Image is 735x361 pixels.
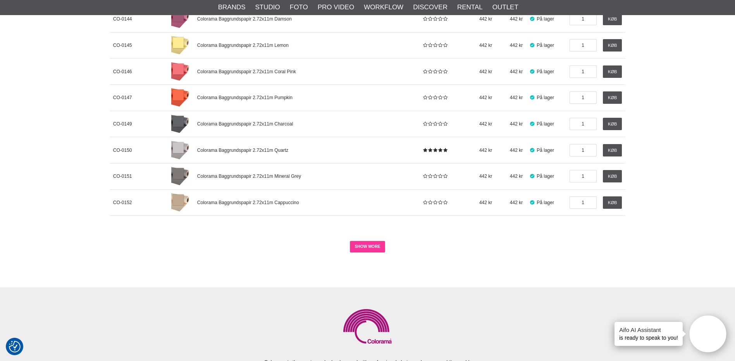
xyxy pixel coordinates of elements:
img: Colorama Baggrundspapir 2.72x11m Mineral Grey [171,167,191,186]
img: Colorama Baggrundspapir 2.72x11m Cappuccino [171,193,191,212]
span: 442 [450,111,495,137]
span: 442 [450,137,495,163]
a: Workflow [364,2,403,12]
i: På lager [529,43,535,48]
a: Colorama Baggrundspapir 2.72x11m Mineral Grey [168,163,194,189]
span: Colorama Baggrundspapir 2.72x11m Coral Pink [197,69,296,74]
div: is ready to speak to you! [615,322,683,346]
a: Discover [413,2,448,12]
a: CO-0149 [110,111,168,137]
span: På lager [526,85,566,111]
span: 442 [450,189,495,216]
div: Kundebedømmelse: 0 [422,68,447,75]
span: Colorama Baggrundspapir 2.72x11m Lemon [197,43,289,48]
img: Colorama Baggrundspapir 2.72x11m Charcoal [171,114,191,134]
a: Colorama Baggrundspapir 2.72x11m Cappuccino [168,189,194,216]
img: Colorama Baggrundspapir 2.72x11m Lemon [171,36,191,55]
h4: Aifo AI Assistant [619,326,678,334]
span: 442 [450,85,495,111]
span: CO-0152 [113,200,132,205]
i: På lager [529,148,535,153]
a: CO-0152 [110,189,168,216]
span: 442 [450,6,495,33]
img: Colorama Baggrundspapir 2.72x11m Quartz [171,141,191,160]
a: Colorama Baggrundspapir 2.72x11m Damson [194,6,419,33]
span: 442 [496,6,526,33]
div: Kundebedømmelse: 0 [422,173,447,180]
div: Kundebedømmelse: 0 [422,15,447,22]
a: Colorama Baggrundspapir 2.72x11m Pumpkin [168,85,194,111]
a: Køb [603,144,622,156]
div: Kundebedømmelse: 0 [422,42,447,49]
span: Colorama Baggrundspapir 2.72x11m Charcoal [197,121,293,127]
img: Revisit consent button [9,341,21,352]
span: 442 [496,111,526,137]
a: Colorama Baggrundspapir 2.72x11m Mineral Grey [194,163,419,189]
img: Colorama Baggrundspapir 2.72x11m Damson [171,9,191,29]
span: Colorama Baggrundspapir 2.72x11m Cappuccino [197,200,299,205]
span: På lager [526,32,566,58]
i: På lager [529,95,535,100]
div: Kundebedømmelse: 0 [422,199,447,206]
a: Colorama Baggrundspapir 2.72x11m Coral Pink [168,58,194,85]
span: På lager [526,6,566,33]
a: CO-0151 [110,163,168,189]
a: Colorama Baggrundspapir 2.72x11m Coral Pink [194,58,419,85]
a: Colorama Baggrundspapir 2.72x11m Quartz [168,137,194,163]
span: CO-0144 [113,16,132,22]
a: Pro Video [318,2,354,12]
span: 442 [496,85,526,111]
span: 442 [450,58,495,85]
img: Colorama Baggrundspapir 2.72x11m Coral Pink [171,62,191,81]
a: Colorama Baggrundspapir 2.72x11m Pumpkin [194,85,419,111]
a: Brands [218,2,246,12]
div: Kundebedømmelse: 5.00 [422,147,447,154]
a: Colorama Baggrundspapir 2.72x11m Lemon [168,32,194,58]
a: Køb [603,39,622,52]
span: Colorama Baggrundspapir 2.72x11m Damson [197,16,292,22]
a: Colorama Baggrundspapir 2.72x11m Cappuccino [194,189,419,216]
div: Kundebedømmelse: 0 [422,120,447,127]
a: Colorama Baggrundspapir 2.72x11m Quartz [194,137,419,163]
span: CO-0149 [113,121,132,127]
a: Køb [603,13,622,25]
a: CO-0144 [110,6,168,33]
a: Køb [603,118,622,130]
span: 442 [450,163,495,189]
span: På lager [526,189,566,216]
span: 442 [450,32,495,58]
span: Colorama Baggrundspapir 2.72x11m Mineral Grey [197,174,301,179]
a: Rental [457,2,483,12]
span: 442 [496,163,526,189]
span: 442 [496,189,526,216]
div: Kundebedømmelse: 0 [422,94,447,101]
i: På lager [529,69,535,74]
a: Køb [603,196,622,209]
i: På lager [529,16,535,22]
span: På lager [526,58,566,85]
a: Køb [603,91,622,104]
a: Foto [290,2,308,12]
a: Colorama Baggrundspapir 2.72x11m Damson [168,6,194,33]
a: Køb [603,65,622,78]
span: CO-0150 [113,148,132,153]
a: Colorama Baggrundspapir 2.72x11m Charcoal [194,111,419,137]
i: På lager [529,174,535,179]
a: CO-0145 [110,32,168,58]
span: 442 [496,58,526,85]
span: 442 [496,137,526,163]
a: Studio [255,2,280,12]
a: Køb [603,170,622,182]
img: Colorama Logo [343,302,392,351]
a: SHOW MORE [350,241,385,253]
span: CO-0151 [113,174,132,179]
a: CO-0147 [110,85,168,111]
span: CO-0147 [113,95,132,100]
a: Colorama Baggrundspapir 2.72x11m Charcoal [168,111,194,137]
a: Outlet [492,2,518,12]
i: På lager [529,121,535,127]
span: CO-0146 [113,69,132,74]
button: Samtykkepræferencer [9,340,21,354]
a: Colorama Baggrundspapir 2.72x11m Lemon [194,32,419,58]
span: På lager [526,163,566,189]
